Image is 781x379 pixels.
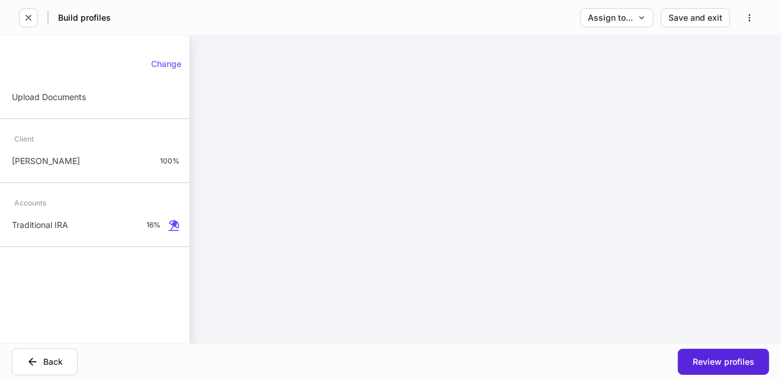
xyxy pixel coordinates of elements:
div: Save and exit [668,14,722,22]
div: Back [27,356,63,368]
div: Change [151,60,181,68]
p: Traditional IRA [12,219,68,231]
div: Client [14,129,34,149]
p: Upload Documents [12,91,86,103]
div: Review profiles [693,358,754,366]
button: Back [12,348,78,375]
button: Review profiles [678,349,769,375]
button: Save and exit [661,8,730,27]
button: Change [143,54,189,73]
button: Assign to... [580,8,654,27]
p: 100% [160,156,180,166]
div: Accounts [14,192,46,213]
p: [PERSON_NAME] [12,155,80,167]
div: Assign to... [588,14,646,22]
p: 16% [146,220,161,230]
h5: Build profiles [58,12,111,24]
